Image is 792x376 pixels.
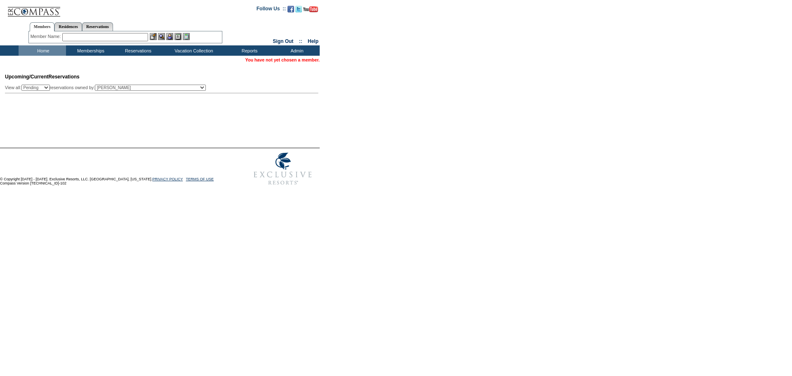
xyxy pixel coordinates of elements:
[303,6,318,12] img: Subscribe to our YouTube Channel
[150,33,157,40] img: b_edit.gif
[273,38,293,44] a: Sign Out
[183,33,190,40] img: b_calculator.gif
[5,85,210,91] div: View all: reservations owned by:
[30,22,55,31] a: Members
[19,45,66,56] td: Home
[113,45,161,56] td: Reservations
[295,8,302,13] a: Follow us on Twitter
[186,177,214,181] a: TERMS OF USE
[257,5,286,15] td: Follow Us ::
[303,8,318,13] a: Subscribe to our YouTube Channel
[31,33,62,40] div: Member Name:
[308,38,318,44] a: Help
[158,33,165,40] img: View
[5,74,80,80] span: Reservations
[299,38,302,44] span: ::
[288,8,294,13] a: Become our fan on Facebook
[166,33,173,40] img: Impersonate
[152,177,183,181] a: PRIVACY POLICY
[161,45,225,56] td: Vacation Collection
[245,57,320,62] span: You have not yet chosen a member.
[174,33,181,40] img: Reservations
[272,45,320,56] td: Admin
[54,22,82,31] a: Residences
[246,148,320,189] img: Exclusive Resorts
[295,6,302,12] img: Follow us on Twitter
[5,74,48,80] span: Upcoming/Current
[66,45,113,56] td: Memberships
[288,6,294,12] img: Become our fan on Facebook
[82,22,113,31] a: Reservations
[225,45,272,56] td: Reports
